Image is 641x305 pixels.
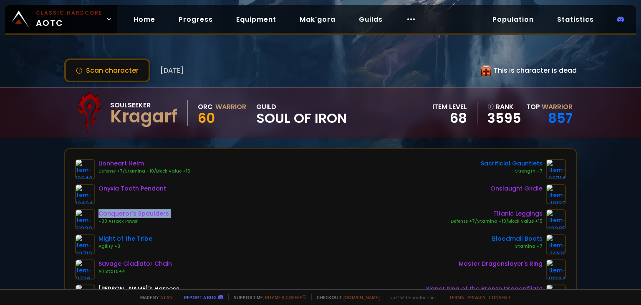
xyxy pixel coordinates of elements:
[459,259,543,268] div: Master Dragonslayer's Ring
[542,102,573,112] span: Warrior
[546,234,566,254] img: item-14616
[546,184,566,204] img: item-19137
[98,218,169,225] div: +30 Attack Power
[548,109,573,127] a: 857
[256,102,347,125] div: guild
[160,65,184,76] span: [DATE]
[98,285,179,293] div: [PERSON_NAME]'s Harness
[451,218,543,225] div: Defense +7/Stamina +10/Block Value +15
[5,5,117,33] a: Classic HardcoreAOTC
[293,11,342,28] a: Mak'gora
[135,294,173,300] span: Made by
[75,259,95,280] img: item-11726
[198,102,213,112] div: Orc
[486,11,540,28] a: Population
[98,259,172,268] div: Savage Gladiator Chain
[160,294,173,300] a: a fan
[98,168,190,175] div: Defense +7/Stamina +10/Block Value +15
[451,209,543,218] div: Titanic Leggings
[481,65,577,76] div: This is character is dead
[98,184,166,193] div: Onyxia Tooth Pendant
[481,168,543,175] div: Strength +7
[110,100,177,110] div: Soulseeker
[256,112,347,125] span: Soul of Iron
[546,209,566,229] img: item-22385
[481,159,543,168] div: Sacrificial Gauntlets
[343,294,380,300] a: [DOMAIN_NAME]
[198,109,215,127] span: 60
[487,112,521,125] a: 3595
[352,11,389,28] a: Guilds
[426,285,543,293] div: Signet Ring of the Bronze Dragonflight
[526,102,573,112] div: Top
[550,11,601,28] a: Statistics
[492,234,543,243] div: Bloodmail Boots
[546,259,566,280] img: item-19384
[492,243,543,250] div: Stamina +7
[64,58,150,82] button: Scan character
[75,184,95,204] img: item-18404
[98,209,169,218] div: Conqueror's Spaulders
[75,159,95,179] img: item-12640
[546,159,566,179] img: item-22714
[432,102,467,112] div: item level
[184,294,217,300] a: Report a bug
[432,112,467,125] div: 68
[98,243,152,250] div: Agility +3
[36,9,103,17] small: Classic Hardcore
[467,294,485,300] a: Privacy
[385,294,435,300] span: v. d752d5 - production
[228,294,306,300] span: Support me,
[172,11,220,28] a: Progress
[489,294,511,300] a: Consent
[36,9,103,29] span: AOTC
[449,294,464,300] a: Terms
[311,294,380,300] span: Checkout
[487,102,521,112] div: rank
[230,11,283,28] a: Equipment
[110,110,177,123] div: Kragarf
[75,234,95,254] img: item-22712
[98,234,152,243] div: Might of the Tribe
[215,102,246,112] div: Warrior
[98,159,190,168] div: Lionheart Helm
[127,11,162,28] a: Home
[75,209,95,229] img: item-21330
[490,184,543,193] div: Onslaught Girdle
[98,268,172,275] div: All Stats +4
[265,294,306,300] a: Buy me a coffee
